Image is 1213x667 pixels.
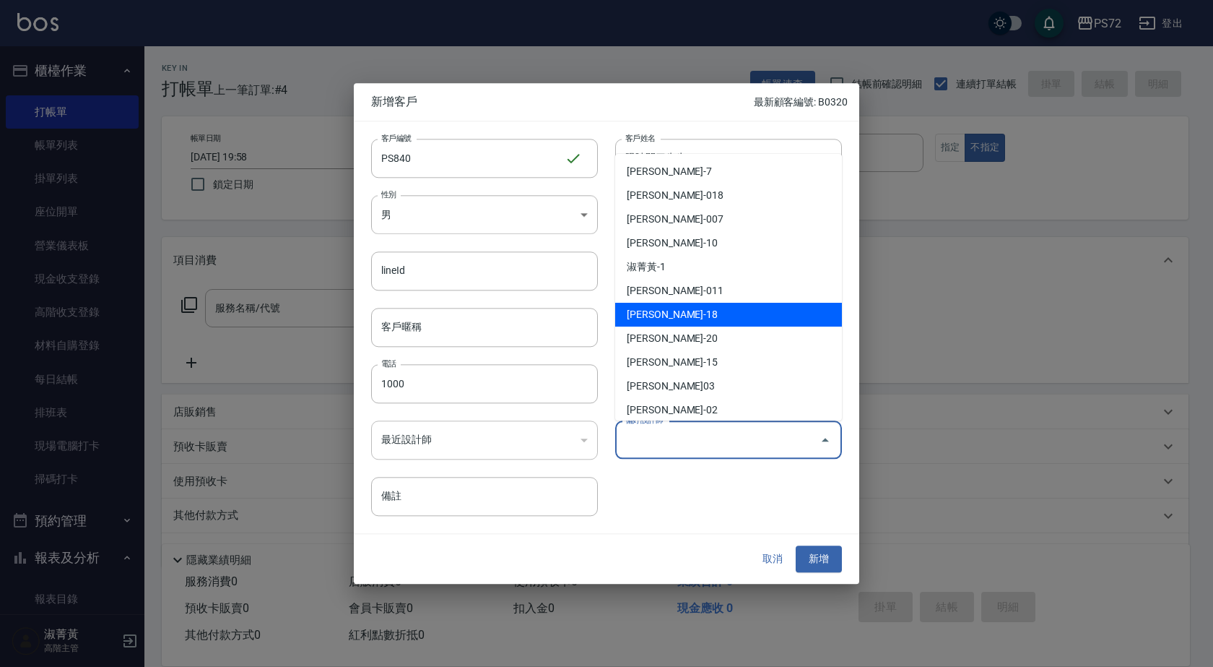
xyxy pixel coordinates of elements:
label: 性別 [381,189,396,199]
li: [PERSON_NAME]-20 [615,327,842,350]
li: [PERSON_NAME]-18 [615,303,842,327]
li: [PERSON_NAME]03 [615,374,842,398]
li: [PERSON_NAME]-7 [615,160,842,184]
li: [PERSON_NAME]-018 [615,184,842,207]
button: Close [814,429,837,452]
button: 新增 [796,546,842,573]
li: [PERSON_NAME]-15 [615,350,842,374]
li: [PERSON_NAME]-007 [615,207,842,231]
span: 新增客戶 [371,95,754,109]
label: 客戶編號 [381,132,412,143]
li: [PERSON_NAME]-011 [615,279,842,303]
label: 客戶姓名 [625,132,656,143]
div: 男 [371,195,598,234]
label: 電話 [381,358,396,369]
p: 最新顧客編號: B0320 [754,95,848,110]
button: 取消 [749,546,796,573]
li: [PERSON_NAME]-02 [615,398,842,422]
li: 淑菁黃-1 [615,255,842,279]
li: [PERSON_NAME]-10 [615,231,842,255]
